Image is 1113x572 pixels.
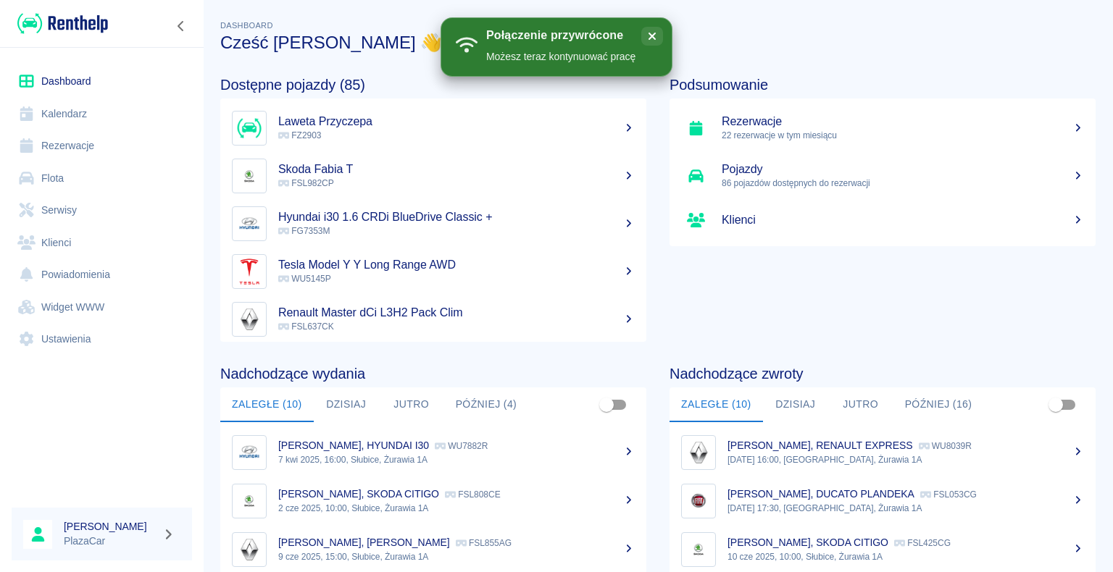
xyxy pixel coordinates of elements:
button: Później (4) [444,387,529,422]
button: close [641,27,663,46]
button: Dzisiaj [314,387,379,422]
a: ImageTesla Model Y Y Long Range AWD WU5145P [220,248,646,295]
a: Rezerwacje [12,130,192,162]
button: Dzisiaj [763,387,828,422]
h5: Skoda Fabia T [278,162,635,177]
h4: Podsumowanie [670,76,1096,93]
h5: Laweta Przyczepa [278,114,635,129]
h6: [PERSON_NAME] [64,519,157,534]
p: [PERSON_NAME], SKODA CITIGO [278,488,439,500]
img: Image [235,439,263,466]
p: 10 cze 2025, 10:00, Słubice, Żurawia 1A [728,550,1084,563]
h5: Pojazdy [722,162,1084,177]
img: Image [235,114,263,142]
p: 2 cze 2025, 10:00, Słubice, Żurawia 1A [278,502,635,515]
h5: Renault Master dCi L3H2 Pack Clim [278,306,635,320]
a: Image[PERSON_NAME], SKODA CITIGO FSL808CE2 cze 2025, 10:00, Słubice, Żurawia 1A [220,476,646,525]
img: Image [685,536,712,563]
a: Klienci [12,227,192,259]
a: Widget WWW [12,291,192,324]
p: WU7882R [435,441,488,451]
img: Image [235,258,263,285]
button: Jutro [379,387,444,422]
p: 86 pojazdów dostępnych do rezerwacji [722,177,1084,190]
a: Serwisy [12,194,192,227]
button: Później (16) [893,387,984,422]
a: Powiadomienia [12,258,192,291]
p: [PERSON_NAME], DUCATO PLANDEKA [728,488,914,500]
p: [PERSON_NAME], HYUNDAI I30 [278,439,429,451]
p: WU8039R [919,441,972,451]
p: FSL053CG [920,489,977,500]
p: [PERSON_NAME], [PERSON_NAME] [278,537,450,548]
p: FSL855AG [456,538,512,548]
button: Jutro [828,387,893,422]
a: Image[PERSON_NAME], RENAULT EXPRESS WU8039R[DATE] 16:00, [GEOGRAPHIC_DATA], Żurawia 1A [670,428,1096,476]
img: Image [235,536,263,563]
p: FSL808CE [445,489,501,500]
button: Zaległe (10) [670,387,763,422]
a: ImageSkoda Fabia T FSL982CP [220,152,646,200]
button: Zwiń nawigację [170,17,192,35]
button: Zaległe (10) [220,387,314,422]
div: Połączenie przywrócone [486,28,635,43]
p: 7 kwi 2025, 16:00, Słubice, Żurawia 1A [278,453,635,466]
a: Renthelp logo [12,12,108,35]
span: FZ2903 [278,130,321,140]
a: Pojazdy86 pojazdów dostępnych do rezerwacji [670,152,1096,200]
a: Rezerwacje22 rezerwacje w tym miesiącu [670,104,1096,152]
img: Image [685,439,712,466]
a: Ustawienia [12,323,192,356]
p: [PERSON_NAME], SKODA CITIGO [728,537,888,548]
a: Dashboard [12,65,192,98]
h5: Klienci [722,213,1084,227]
span: Dashboard [220,21,273,30]
img: Image [235,487,263,515]
a: ImageRenault Master dCi L3H2 Pack Clim FSL637CK [220,295,646,343]
img: Renthelp logo [17,12,108,35]
span: FSL637CK [278,321,334,332]
span: FSL982CP [278,178,334,188]
p: [DATE] 17:30, [GEOGRAPHIC_DATA], Żurawia 1A [728,502,1084,515]
a: Image[PERSON_NAME], HYUNDAI I30 WU7882R7 kwi 2025, 16:00, Słubice, Żurawia 1A [220,428,646,476]
img: Image [235,210,263,237]
h3: Cześć [PERSON_NAME] 👋 [220,33,1096,53]
a: Image[PERSON_NAME], DUCATO PLANDEKA FSL053CG[DATE] 17:30, [GEOGRAPHIC_DATA], Żurawia 1A [670,476,1096,525]
img: Image [235,306,263,333]
h5: Rezerwacje [722,114,1084,129]
h4: Nadchodzące zwroty [670,365,1096,382]
a: Kalendarz [12,98,192,130]
div: Możesz teraz kontynuować pracę [486,49,635,64]
a: Flota [12,162,192,195]
p: PlazaCar [64,534,157,549]
h5: Hyundai i30 1.6 CRDi BlueDrive Classic + [278,210,635,224]
img: Image [235,162,263,190]
a: ImageHyundai i30 1.6 CRDi BlueDrive Classic + FG7353M [220,200,646,248]
h5: Tesla Model Y Y Long Range AWD [278,258,635,272]
p: [DATE] 16:00, [GEOGRAPHIC_DATA], Żurawia 1A [728,453,1084,466]
span: Pokaż przypisane tylko do mnie [593,391,620,419]
p: 22 rezerwacje w tym miesiącu [722,129,1084,142]
a: Klienci [670,200,1096,240]
a: ImageLaweta Przyczepa FZ2903 [220,104,646,152]
p: [PERSON_NAME], RENAULT EXPRESS [728,439,913,451]
p: FSL425CG [894,538,951,548]
h4: Nadchodzące wydania [220,365,646,382]
h4: Dostępne pojazdy (85) [220,76,646,93]
img: Image [685,487,712,515]
p: 9 cze 2025, 15:00, Słubice, Żurawia 1A [278,550,635,563]
span: FG7353M [278,226,330,236]
span: WU5145P [278,274,331,284]
span: Pokaż przypisane tylko do mnie [1042,391,1070,419]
